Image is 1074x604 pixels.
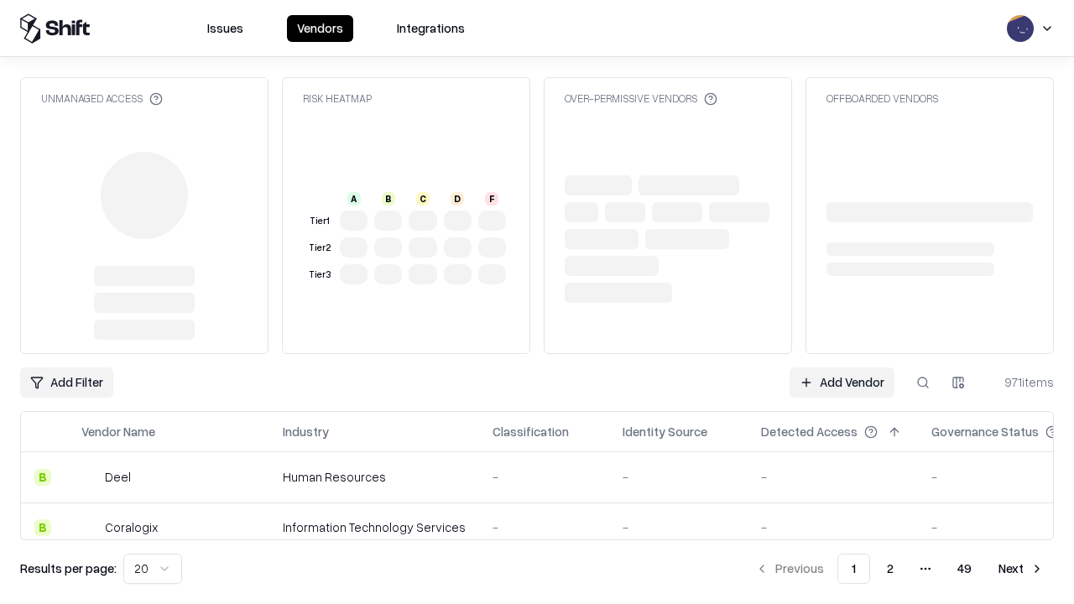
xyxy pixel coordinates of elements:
img: Deel [81,469,98,486]
div: Industry [283,423,329,440]
div: 971 items [987,373,1054,391]
div: Offboarded Vendors [826,91,938,106]
div: B [382,192,395,206]
div: Classification [493,423,569,440]
div: Deel [105,468,131,486]
div: Human Resources [283,468,466,486]
div: Tier 1 [306,214,333,228]
div: - [761,518,905,536]
nav: pagination [745,554,1054,584]
div: - [623,518,734,536]
button: Next [988,554,1054,584]
div: - [493,468,596,486]
div: Coralogix [105,518,158,536]
button: 49 [944,554,985,584]
div: Governance Status [931,423,1039,440]
button: Issues [197,15,253,42]
button: Integrations [387,15,475,42]
button: 2 [873,554,907,584]
div: Detected Access [761,423,858,440]
button: Add Filter [20,367,113,398]
div: Tier 2 [306,241,333,255]
div: Risk Heatmap [303,91,372,106]
div: Unmanaged Access [41,91,163,106]
div: C [416,192,430,206]
img: Coralogix [81,519,98,536]
div: Over-Permissive Vendors [565,91,717,106]
div: B [34,469,51,486]
button: Vendors [287,15,353,42]
a: Add Vendor [790,367,894,398]
div: - [761,468,905,486]
p: Results per page: [20,560,117,577]
div: F [485,192,498,206]
div: - [623,468,734,486]
div: Tier 3 [306,268,333,282]
div: D [451,192,464,206]
div: - [493,518,596,536]
div: Identity Source [623,423,707,440]
div: A [347,192,361,206]
button: 1 [837,554,870,584]
div: Information Technology Services [283,518,466,536]
div: Vendor Name [81,423,155,440]
div: B [34,519,51,536]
